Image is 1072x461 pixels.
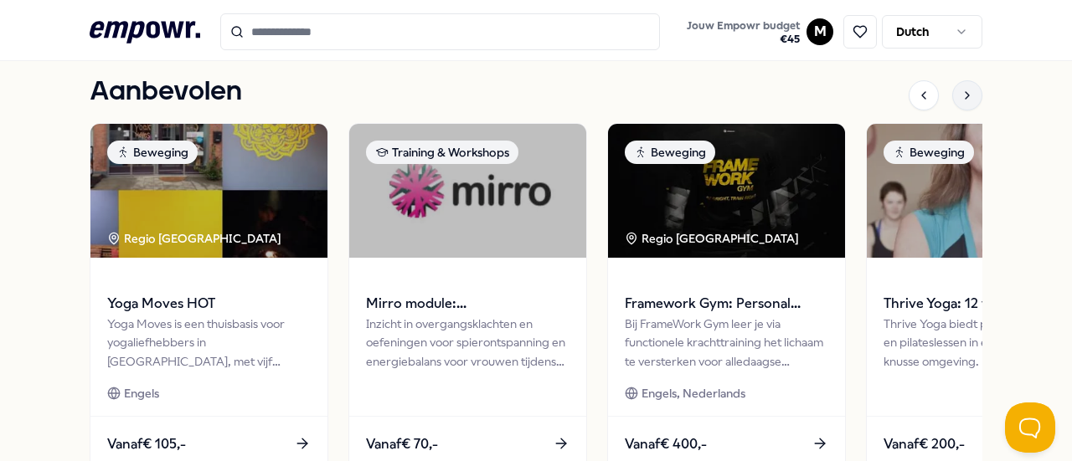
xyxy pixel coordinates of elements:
[107,315,311,371] div: Yoga Moves is een thuisbasis voor yogaliefhebbers in [GEOGRAPHIC_DATA], met vijf studio’s verspre...
[366,433,438,455] span: Vanaf € 70,-
[608,124,845,258] img: package image
[687,19,800,33] span: Jouw Empowr budget
[625,433,707,455] span: Vanaf € 400,-
[107,433,186,455] span: Vanaf € 105,-
[366,293,569,315] span: Mirro module: Overgangsklachten
[349,124,586,258] img: package image
[366,315,569,371] div: Inzicht in overgangsklachten en oefeningen voor spierontspanning en energiebalans voor vrouwen ti...
[107,229,284,248] div: Regio [GEOGRAPHIC_DATA]
[683,16,803,49] button: Jouw Empowr budget€45
[366,141,518,164] div: Training & Workshops
[884,141,974,164] div: Beweging
[625,315,828,371] div: Bij FrameWork Gym leer je via functionele krachttraining het lichaam te versterken voor alledaags...
[107,141,198,164] div: Beweging
[807,18,833,45] button: M
[687,33,800,46] span: € 45
[1005,402,1055,453] iframe: Help Scout Beacon - Open
[625,229,801,248] div: Regio [GEOGRAPHIC_DATA]
[625,293,828,315] span: Framework Gym: Personal Training
[680,14,807,49] a: Jouw Empowr budget€45
[220,13,661,50] input: Search for products, categories or subcategories
[124,384,159,402] span: Engels
[625,141,715,164] div: Beweging
[107,293,311,315] span: Yoga Moves HOT
[884,433,965,455] span: Vanaf € 200,-
[90,71,242,113] h1: Aanbevolen
[642,384,745,402] span: Engels, Nederlands
[90,124,327,258] img: package image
